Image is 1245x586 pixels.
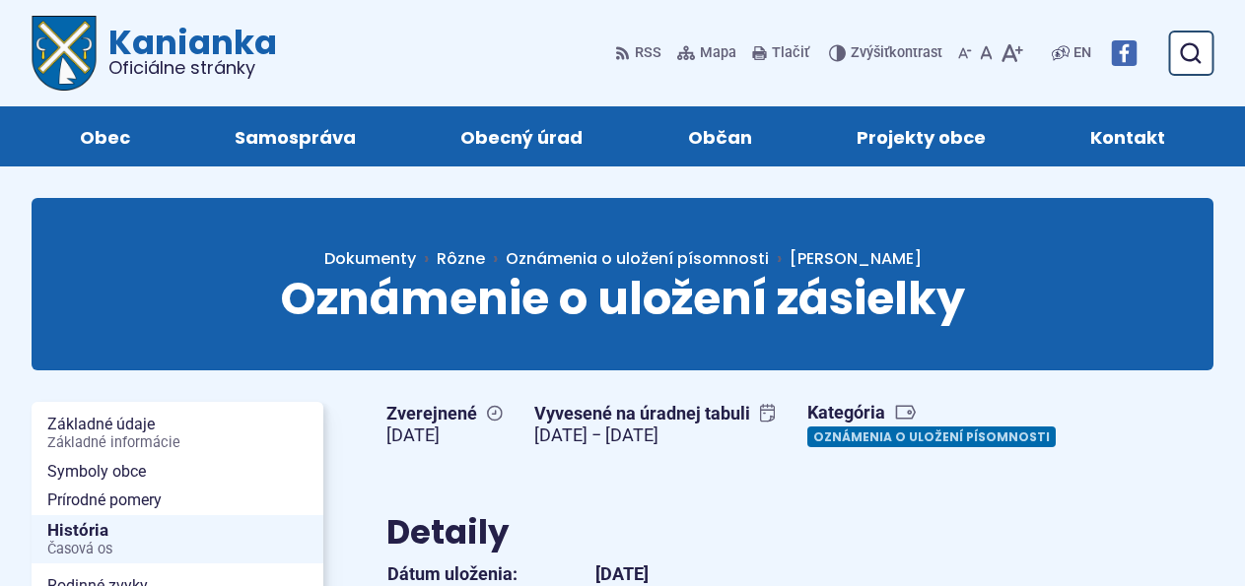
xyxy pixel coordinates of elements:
span: Občan [688,106,752,166]
a: Symboly obce [32,457,323,487]
span: RSS [635,41,661,65]
span: Kontakt [1090,106,1165,166]
a: Mapa [673,33,740,74]
a: HistóriaČasová os [32,515,323,563]
a: RSS [615,33,665,74]
span: Rôzne [437,247,485,270]
span: Základné údaje [47,410,308,456]
button: Tlačiť [748,33,813,74]
a: Oznámenia o uložení písomnosti [807,426,1056,447]
span: Kategória [807,402,1064,424]
span: Obecný úrad [460,106,583,166]
a: Základné údajeZákladné informácie [32,410,323,456]
span: EN [1073,41,1091,65]
img: Prejsť na Facebook stránku [1111,40,1137,66]
a: Kontakt [1058,106,1198,166]
span: Oficiálne stránky [108,59,277,77]
span: Obec [80,106,130,166]
span: Kanianka [97,26,277,77]
a: Projekty obce [824,106,1018,166]
a: Občan [656,106,785,166]
span: Mapa [700,41,736,65]
button: Zmenšiť veľkosť písma [954,33,976,74]
a: Obec [47,106,163,166]
span: Časová os [47,542,308,557]
strong: [DATE] [595,563,649,584]
button: Zväčšiť veľkosť písma [997,33,1027,74]
span: Vyvesené na úradnej tabuli [534,403,776,425]
span: Symboly obce [47,457,308,487]
a: Prírodné pomery [32,486,323,515]
figcaption: [DATE] − [DATE] [534,424,776,447]
span: Prírodné pomery [47,486,308,515]
span: [PERSON_NAME] [790,247,922,270]
a: Samospráva [202,106,388,166]
a: Oznámenia o uložení písomnosti [506,247,769,270]
span: kontrast [851,45,942,62]
span: Projekty obce [857,106,986,166]
button: Zvýšiťkontrast [829,33,946,74]
span: Oznámenie o uložení zásielky [280,267,965,330]
a: Dokumenty [324,247,437,270]
span: Dokumenty [324,247,416,270]
a: Obecný úrad [428,106,615,166]
h2: Detaily [386,514,1086,551]
a: Logo Kanianka, prejsť na domovskú stránku. [32,16,277,91]
span: Zverejnené [386,403,503,425]
span: Tlačiť [772,45,809,62]
span: Samospráva [235,106,356,166]
img: Prejsť na domovskú stránku [32,16,97,91]
a: EN [1070,41,1095,65]
span: Základné informácie [47,435,308,451]
span: História [47,515,308,563]
span: Zvýšiť [851,44,889,61]
a: [PERSON_NAME] [769,247,922,270]
figcaption: [DATE] [386,424,503,447]
a: Rôzne [437,247,506,270]
button: Nastaviť pôvodnú veľkosť písma [976,33,997,74]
